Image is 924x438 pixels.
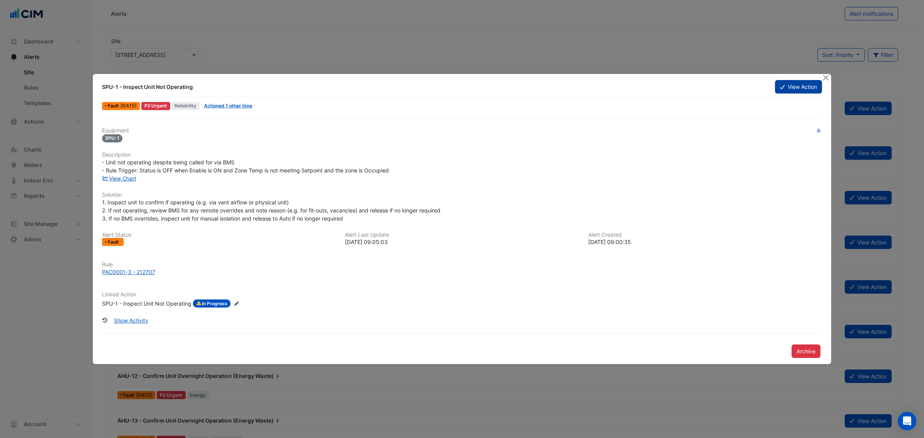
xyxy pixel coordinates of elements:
[102,83,766,91] div: SPU-1 - Inspect Unit Not Operating
[822,74,830,82] button: Close
[102,268,155,276] div: PAC0001-3 - 212707
[102,232,336,238] h6: Alert Status
[792,344,820,358] button: Archive
[102,192,822,198] h6: Solution
[102,127,822,134] h6: Equipment
[102,268,822,276] a: PAC0001-3 - 212707
[234,301,239,307] fa-icon: Edit Linked Action
[102,261,822,268] h6: Rule
[109,314,153,327] button: Show Activity
[204,103,252,109] a: Actioned 1 other time
[102,134,122,142] span: SPU-1
[102,291,822,298] h6: Linked Action
[102,175,136,182] a: View Chart
[102,152,822,158] h6: Description
[121,103,137,109] span: Wed 30-Apr-2025 09:05 AEST
[108,240,121,244] span: Fault
[775,80,822,94] button: View Action
[345,232,579,238] h6: Alert Last Update
[193,299,231,308] span: In Progress
[102,159,389,174] span: - Unit not operating despite being called for via BMS - Rule Trigger: Status is OFF when Enable i...
[345,238,579,246] div: [DATE] 09:05:03
[102,199,440,222] span: 1. Inspect unit to confirm if operating (e.g. via vent airflow or physical unit) 2. If not operat...
[898,412,916,430] div: Open Intercom Messenger
[588,232,822,238] h6: Alert Created
[588,238,822,246] div: [DATE] 09:00:35
[108,104,121,108] span: Fault
[141,102,170,110] div: P2 Urgent
[102,299,191,308] div: SPU-1 - Inspect Unit Not Operating
[172,102,200,110] span: Reliability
